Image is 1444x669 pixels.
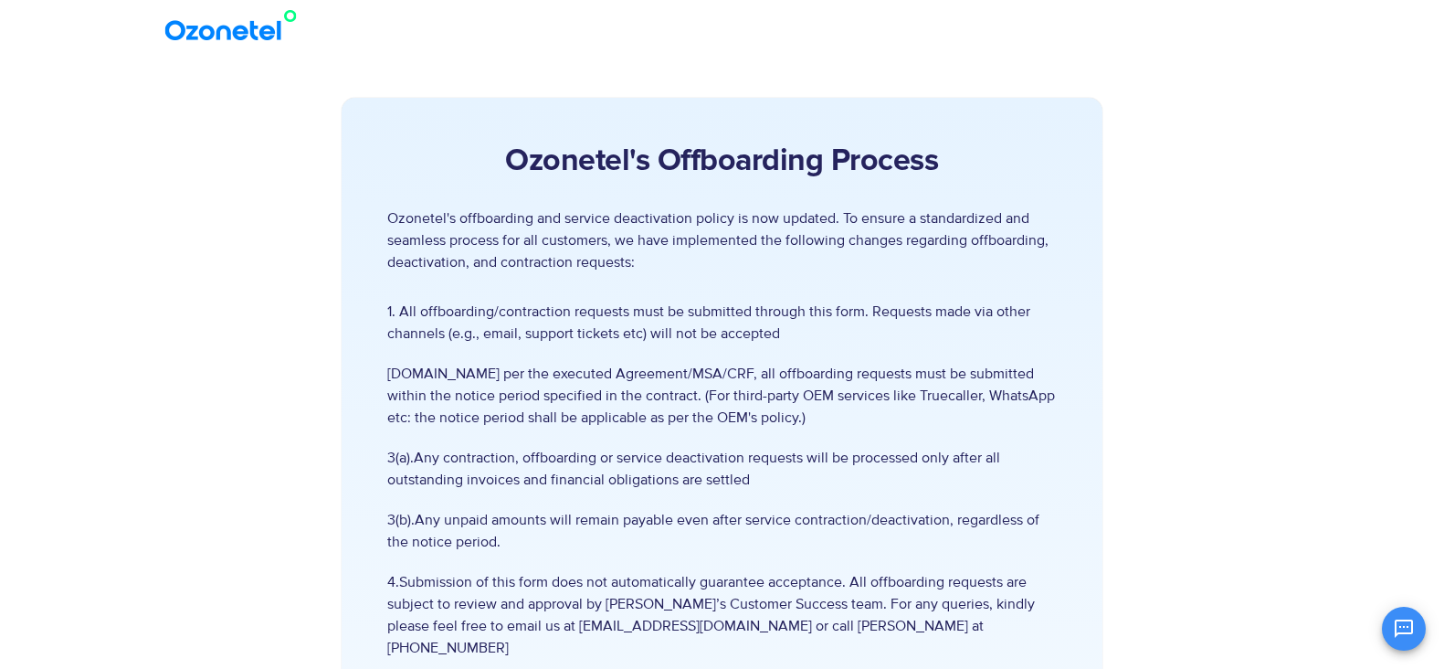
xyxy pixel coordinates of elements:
button: Open chat [1382,607,1426,651]
h2: Ozonetel's Offboarding Process [387,143,1057,180]
span: 1. All offboarding/contraction requests must be submitted through this form. Requests made via ot... [387,301,1057,345]
span: [DOMAIN_NAME] per the executed Agreement/MSA/CRF, all offboarding requests must be submitted with... [387,363,1057,429]
span: 3(a).Any contraction, offboarding or service deactivation requests will be processed only after a... [387,447,1057,491]
span: 4.Submission of this form does not automatically guarantee acceptance. All offboarding requests a... [387,571,1057,659]
p: Ozonetel's offboarding and service deactivation policy is now updated. To ensure a standardized a... [387,207,1057,273]
span: 3(b).Any unpaid amounts will remain payable even after service contraction/deactivation, regardle... [387,509,1057,553]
